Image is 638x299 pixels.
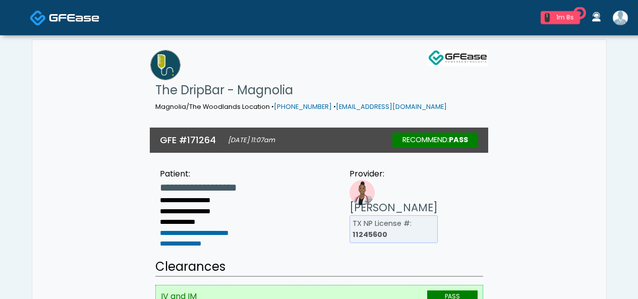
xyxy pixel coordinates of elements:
strong: Pass [449,135,468,145]
b: 11245600 [353,229,387,240]
h3: GFE #171264 [160,134,216,146]
small: Magnolia/The Woodlands Location [155,102,447,111]
img: Front Desk [613,11,628,25]
span: • [271,102,274,111]
a: [EMAIL_ADDRESS][DOMAIN_NAME] [336,102,447,111]
h2: Clearances [155,258,483,277]
h1: The DripBar - Magnolia [155,80,447,100]
span: • [333,102,336,111]
img: Docovia [30,10,46,26]
h3: [PERSON_NAME] [350,200,438,215]
div: 1m 8s [554,13,576,22]
div: RECOMMEND: [392,133,478,148]
li: TX NP License #: [350,215,438,243]
a: 1 1m 8s [535,7,586,28]
img: Docovia [49,13,99,23]
img: Provider image [350,180,375,205]
img: The DripBar - Magnolia [150,50,181,80]
a: [PHONE_NUMBER] [274,102,332,111]
img: GFEase Logo [428,50,488,66]
div: 1 [545,13,550,22]
a: Docovia [30,1,99,34]
small: [DATE] 11:07am [228,136,275,144]
div: Patient: [160,168,237,180]
div: Provider: [350,168,438,180]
